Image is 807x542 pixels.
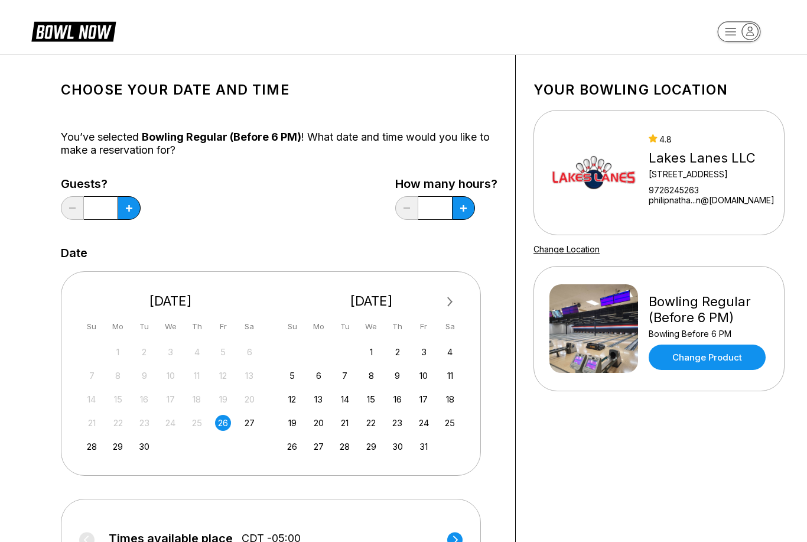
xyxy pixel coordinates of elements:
img: Bowling Regular (Before 6 PM) [549,284,638,373]
div: Not available Friday, September 5th, 2025 [215,344,231,360]
div: Not available Wednesday, September 17th, 2025 [162,391,178,407]
div: Not available Friday, September 19th, 2025 [215,391,231,407]
div: Not available Monday, September 8th, 2025 [110,368,126,384]
div: Choose Wednesday, October 22nd, 2025 [363,415,379,431]
div: month 2025-10 [283,343,460,455]
div: Choose Tuesday, October 7th, 2025 [337,368,353,384]
div: Choose Tuesday, September 30th, 2025 [136,439,152,455]
div: Tu [337,319,353,335]
div: Not available Saturday, September 20th, 2025 [242,391,258,407]
a: philipnatha...n@[DOMAIN_NAME] [649,195,775,205]
div: Th [389,319,405,335]
div: Choose Monday, September 29th, 2025 [110,439,126,455]
div: Choose Thursday, October 16th, 2025 [389,391,405,407]
div: Choose Friday, October 24th, 2025 [416,415,432,431]
div: Choose Monday, October 27th, 2025 [311,439,327,455]
div: 9726245263 [649,185,775,195]
div: Choose Friday, October 31st, 2025 [416,439,432,455]
div: month 2025-09 [82,343,259,455]
div: Choose Tuesday, October 28th, 2025 [337,439,353,455]
label: Date [61,246,87,259]
div: Choose Sunday, October 5th, 2025 [284,368,300,384]
div: Choose Monday, October 6th, 2025 [311,368,327,384]
div: Choose Sunday, October 26th, 2025 [284,439,300,455]
div: Not available Thursday, September 18th, 2025 [189,391,205,407]
div: Lakes Lanes LLC [649,150,775,166]
div: Choose Friday, September 26th, 2025 [215,415,231,431]
h1: Choose your Date and time [61,82,497,98]
div: Not available Thursday, September 25th, 2025 [189,415,205,431]
label: Guests? [61,177,141,190]
div: Fr [416,319,432,335]
label: How many hours? [395,177,497,190]
div: Not available Thursday, September 4th, 2025 [189,344,205,360]
div: [DATE] [79,293,262,309]
div: Choose Monday, October 20th, 2025 [311,415,327,431]
div: Not available Thursday, September 11th, 2025 [189,368,205,384]
button: Next Month [441,293,460,311]
div: Choose Tuesday, October 21st, 2025 [337,415,353,431]
div: Not available Monday, September 22nd, 2025 [110,415,126,431]
div: Choose Sunday, October 12th, 2025 [284,391,300,407]
div: Choose Sunday, September 28th, 2025 [84,439,100,455]
div: [DATE] [280,293,463,309]
div: Mo [311,319,327,335]
div: Choose Sunday, October 19th, 2025 [284,415,300,431]
div: Not available Monday, September 15th, 2025 [110,391,126,407]
div: Not available Tuesday, September 2nd, 2025 [136,344,152,360]
img: Lakes Lanes LLC [549,128,638,217]
div: Choose Saturday, October 25th, 2025 [442,415,458,431]
div: Choose Wednesday, October 29th, 2025 [363,439,379,455]
div: Bowling Before 6 PM [649,329,769,339]
div: Choose Friday, October 17th, 2025 [416,391,432,407]
div: We [162,319,178,335]
div: Not available Sunday, September 14th, 2025 [84,391,100,407]
div: Not available Tuesday, September 16th, 2025 [136,391,152,407]
div: We [363,319,379,335]
div: Tu [136,319,152,335]
div: Bowling Regular (Before 6 PM) [649,294,769,326]
div: Choose Thursday, October 2nd, 2025 [389,344,405,360]
div: Not available Wednesday, September 24th, 2025 [162,415,178,431]
div: 4.8 [649,134,775,144]
div: Choose Monday, October 13th, 2025 [311,391,327,407]
div: Choose Tuesday, October 14th, 2025 [337,391,353,407]
div: Choose Friday, October 3rd, 2025 [416,344,432,360]
div: [STREET_ADDRESS] [649,169,775,179]
div: Sa [442,319,458,335]
div: Not available Friday, September 12th, 2025 [215,368,231,384]
h1: Your bowling location [533,82,785,98]
div: Choose Saturday, October 11th, 2025 [442,368,458,384]
div: Choose Saturday, October 4th, 2025 [442,344,458,360]
a: Change Location [533,244,600,254]
div: Choose Saturday, September 27th, 2025 [242,415,258,431]
div: Choose Thursday, October 23rd, 2025 [389,415,405,431]
div: Su [84,319,100,335]
div: Choose Thursday, October 30th, 2025 [389,439,405,455]
div: Not available Saturday, September 6th, 2025 [242,344,258,360]
div: Not available Sunday, September 7th, 2025 [84,368,100,384]
div: Not available Tuesday, September 9th, 2025 [136,368,152,384]
div: Choose Wednesday, October 1st, 2025 [363,344,379,360]
div: Choose Saturday, October 18th, 2025 [442,391,458,407]
a: Change Product [649,345,766,370]
div: Choose Thursday, October 9th, 2025 [389,368,405,384]
div: Mo [110,319,126,335]
div: Not available Wednesday, September 10th, 2025 [162,368,178,384]
div: Choose Wednesday, October 8th, 2025 [363,368,379,384]
div: Not available Tuesday, September 23rd, 2025 [136,415,152,431]
div: Th [189,319,205,335]
div: Su [284,319,300,335]
div: Sa [242,319,258,335]
div: Not available Saturday, September 13th, 2025 [242,368,258,384]
div: Choose Wednesday, October 15th, 2025 [363,391,379,407]
div: Fr [215,319,231,335]
div: Not available Sunday, September 21st, 2025 [84,415,100,431]
span: Bowling Regular (Before 6 PM) [142,131,301,143]
div: You’ve selected ! What date and time would you like to make a reservation for? [61,131,497,157]
div: Not available Monday, September 1st, 2025 [110,344,126,360]
div: Choose Friday, October 10th, 2025 [416,368,432,384]
div: Not available Wednesday, September 3rd, 2025 [162,344,178,360]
